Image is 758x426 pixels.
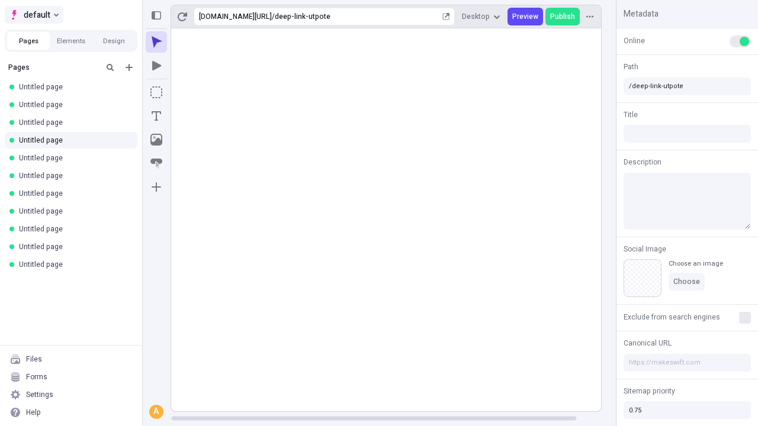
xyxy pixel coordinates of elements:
div: Untitled page [19,82,128,92]
div: Untitled page [19,242,128,251]
div: deep-link-utpote [275,12,440,21]
button: Pages [7,32,50,50]
button: Button [146,153,167,174]
span: Description [624,157,661,167]
span: Sitemap priority [624,386,675,396]
span: Exclude from search engines [624,312,720,322]
div: Choose an image [669,259,723,268]
span: Path [624,62,638,72]
button: Text [146,105,167,127]
div: Untitled page [19,135,128,145]
span: Online [624,35,645,46]
button: Publish [545,8,580,25]
div: Files [26,354,42,364]
button: Design [92,32,135,50]
button: Desktop [457,8,505,25]
button: Choose [669,273,705,291]
span: Title [624,109,638,120]
button: Elements [50,32,92,50]
button: Select site [5,6,63,24]
input: https://makeswift.com [624,354,751,372]
div: Untitled page [19,189,128,198]
div: Untitled page [19,118,128,127]
button: Add new [122,60,136,75]
div: Untitled page [19,171,128,180]
div: Pages [8,63,98,72]
button: Preview [508,8,543,25]
div: Untitled page [19,224,128,234]
div: Untitled page [19,153,128,163]
div: Untitled page [19,100,128,109]
div: Help [26,408,41,417]
div: Untitled page [19,206,128,216]
span: Publish [550,12,575,21]
div: / [272,12,275,21]
div: [URL][DOMAIN_NAME] [199,12,272,21]
span: Preview [512,12,538,21]
div: Forms [26,372,47,382]
button: Box [146,82,167,103]
div: A [150,406,162,418]
span: Choose [673,277,700,286]
div: Untitled page [19,260,128,269]
span: Social Image [624,244,666,254]
div: Settings [26,390,53,399]
span: Canonical URL [624,338,672,348]
span: default [24,8,50,22]
span: Desktop [462,12,490,21]
button: Image [146,129,167,150]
